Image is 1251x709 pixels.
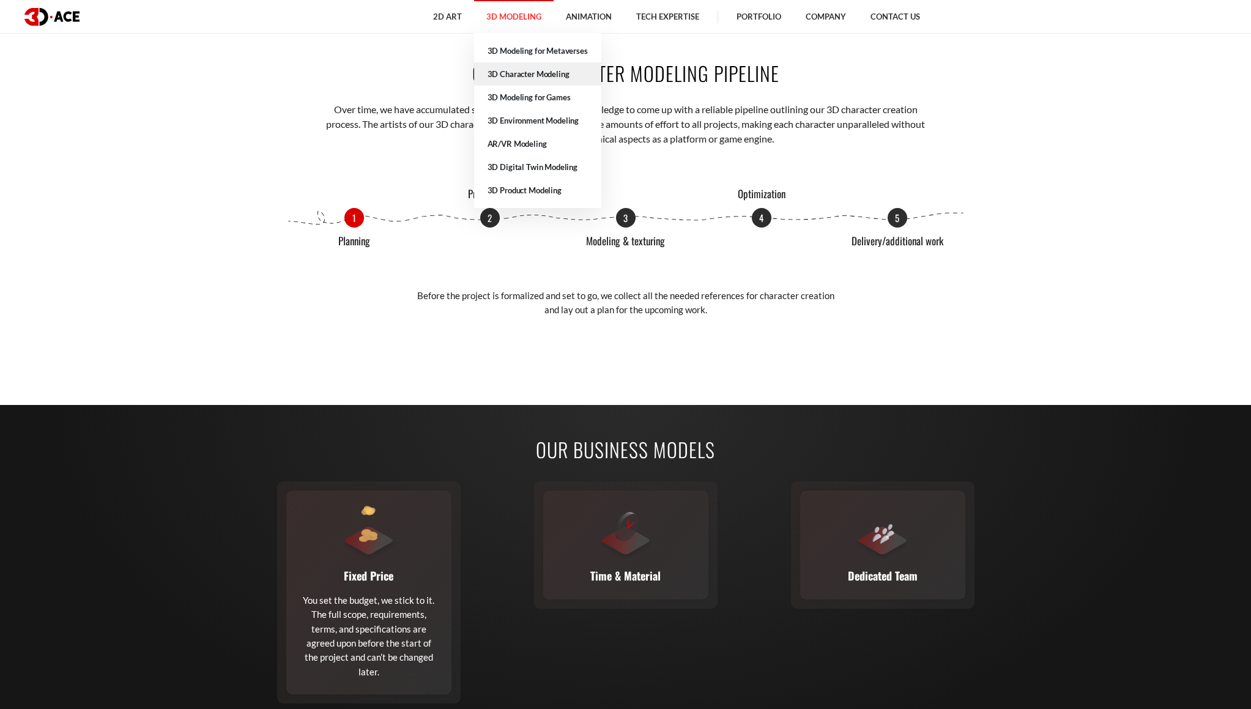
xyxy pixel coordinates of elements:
p: Delivery/additional work [852,236,943,247]
p: 4 [752,208,771,228]
a: 3D Product Modeling [474,179,601,202]
h2: Our Business Models [286,436,965,463]
a: AR/VR Modeling [474,132,601,155]
a: 3D Environment Modeling [474,109,601,132]
a: 3D Character Modeling [474,62,601,86]
p: Modeling & texturing [580,236,672,247]
a: 3D Digital Twin Modeling [474,155,601,179]
p: You set the budget, we stick to it. The full scope, requirements, terms, and specifications are a... [302,593,436,679]
img: Icon - Fixed Price [363,506,374,515]
p: 3 [616,208,636,228]
p: Time & Material [590,567,661,584]
p: Optimization [716,188,807,200]
img: Icon - Dedicated Team [878,525,891,544]
p: 2 [480,208,500,228]
img: Icon - Fixed Price [366,508,376,516]
img: Icon - Time & Material [628,522,635,529]
div: Go to slide 3 [616,208,636,228]
a: 3D Modeling for Metaverses [474,39,601,62]
img: logo dark [24,8,80,26]
p: Fixed Price [344,567,393,584]
img: Icon - Dedicated Team [884,522,896,538]
p: Prototyping [444,188,536,200]
img: Icon - Time & Material [628,518,629,527]
div: Go to slide 5 [888,208,907,228]
p: Before the project is formalized and set to go, we collect all the needed references for characte... [412,289,840,317]
h2: OUR 3D CHARACTER MODELING PIPELINE [286,59,965,87]
img: Icon - Fixed Price [359,529,377,543]
p: Dedicated Team [848,567,918,584]
div: Go to slide 2 [480,208,500,228]
img: Icon - Time & Material [615,512,639,541]
p: 5 [888,208,907,228]
img: Icon - Fixed Price [362,507,372,516]
a: 3D Modeling for Games [474,86,601,109]
p: Over time, we have accumulated sufficient experience and knowledge to come up with a reliable pip... [324,102,927,147]
div: Go to slide 4 [752,208,771,228]
img: Icon - Dedicated Team [871,524,883,541]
